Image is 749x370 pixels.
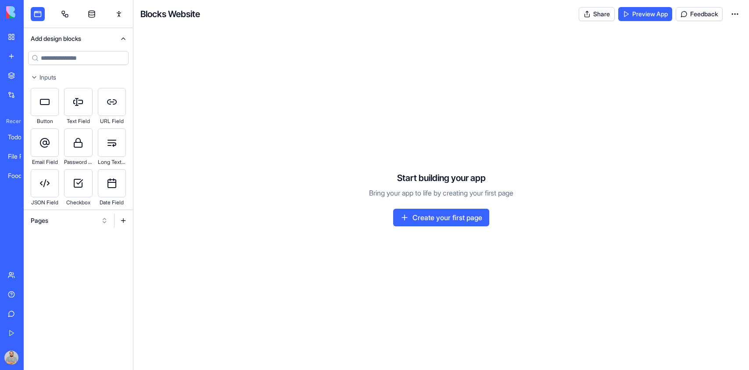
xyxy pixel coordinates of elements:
[31,116,59,127] div: Button
[3,118,21,125] span: Recent
[3,167,38,185] a: Food Basket Distribution System
[618,7,672,21] a: Preview App
[397,172,486,184] h4: Start building your app
[24,70,133,84] button: Inputs
[6,6,61,18] img: logo
[98,116,126,127] div: URL Field
[393,209,489,226] a: Create your first page
[64,197,92,208] div: Checkbox
[24,28,133,49] button: Add design blocks
[64,116,92,127] div: Text Field
[140,8,200,20] h4: Blocks Website
[98,197,126,208] div: Date Field
[8,133,32,141] div: Todo List App
[8,171,32,180] div: Food Basket Distribution System
[8,152,32,161] div: File Preview Hub
[676,7,723,21] button: Feedback
[98,157,126,167] div: Long Text Field
[64,157,92,167] div: Password Field
[31,197,59,208] div: JSON Field
[579,7,615,21] button: Share
[4,351,18,365] img: ACg8ocINnUFOES7OJTbiXTGVx5LDDHjA4HP-TH47xk9VcrTT7fmeQxI=s96-c
[3,128,38,146] a: Todo List App
[31,157,59,167] div: Email Field
[369,188,513,198] p: Bring your app to life by creating your first page
[3,148,38,165] a: File Preview Hub
[26,214,112,228] button: Pages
